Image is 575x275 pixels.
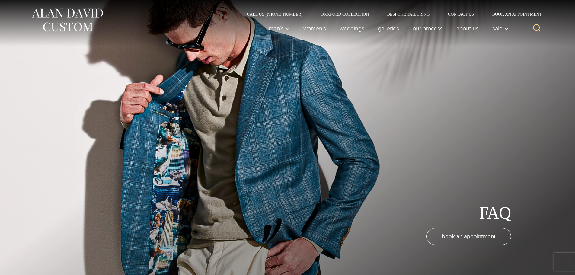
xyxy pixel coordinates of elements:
[479,203,511,223] h1: FAQ
[296,22,333,34] a: Women’s
[442,232,496,241] span: book an appointment
[238,12,312,16] a: Call Us [PHONE_NUMBER]
[492,25,509,31] span: Sale
[483,12,544,16] a: Book an Appointment
[439,12,483,16] a: Contact Us
[426,228,511,245] a: book an appointment
[311,12,378,16] a: Oxxford Collection
[406,22,449,34] a: Our Process
[262,22,512,34] nav: Primary Navigation
[333,22,371,34] a: weddings
[269,25,290,31] span: Men’s
[378,12,439,16] a: Bespoke Tailoring
[238,12,544,16] nav: Secondary Navigation
[449,22,485,34] a: About Us
[530,21,544,36] button: View Search Form
[31,7,104,34] img: Alan David Custom
[371,22,406,34] a: Galleries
